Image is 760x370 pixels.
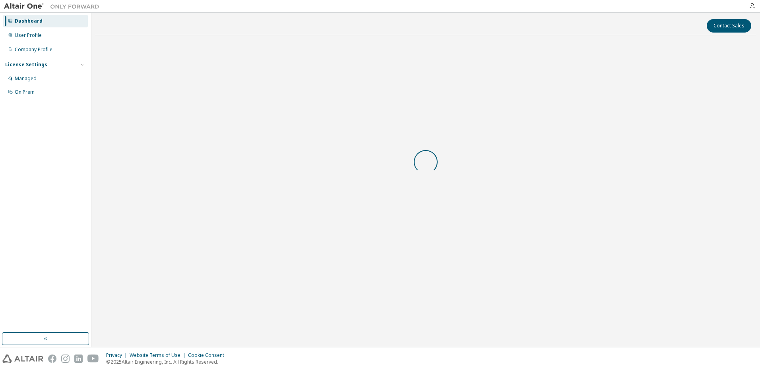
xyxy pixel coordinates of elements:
div: Dashboard [15,18,43,24]
img: instagram.svg [61,355,70,363]
div: Cookie Consent [188,352,229,358]
img: facebook.svg [48,355,56,363]
div: Managed [15,75,37,82]
img: youtube.svg [87,355,99,363]
img: altair_logo.svg [2,355,43,363]
div: Website Terms of Use [130,352,188,358]
p: © 2025 Altair Engineering, Inc. All Rights Reserved. [106,358,229,365]
div: Company Profile [15,46,52,53]
div: User Profile [15,32,42,39]
div: On Prem [15,89,35,95]
div: License Settings [5,62,47,68]
img: Altair One [4,2,103,10]
div: Privacy [106,352,130,358]
img: linkedin.svg [74,355,83,363]
button: Contact Sales [707,19,751,33]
